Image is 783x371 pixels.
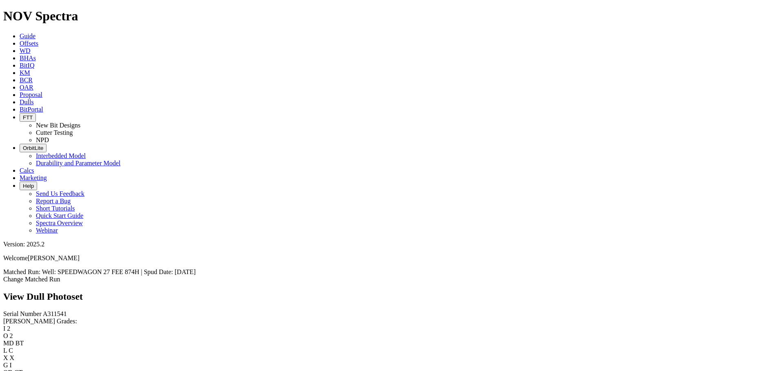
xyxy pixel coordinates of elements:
a: Report a Bug [36,198,71,204]
a: Webinar [36,227,58,234]
h2: View Dull Photoset [3,291,780,302]
span: I [10,362,12,369]
a: Dulls [20,99,34,105]
button: Help [20,182,37,190]
span: BT [15,340,24,347]
a: Guide [20,33,35,40]
h1: NOV Spectra [3,9,780,24]
a: Calcs [20,167,34,174]
a: BitPortal [20,106,43,113]
a: Change Matched Run [3,276,60,283]
span: 2 [10,332,13,339]
span: FTT [23,114,33,121]
a: Short Tutorials [36,205,75,212]
label: O [3,332,8,339]
a: KM [20,69,30,76]
a: Spectra Overview [36,220,83,226]
span: X [10,354,15,361]
label: MD [3,340,14,347]
span: [PERSON_NAME] [28,255,80,261]
button: OrbitLite [20,144,46,152]
a: BCR [20,77,33,83]
span: A311541 [43,310,67,317]
a: Interbedded Model [36,152,86,159]
label: G [3,362,8,369]
div: Version: 2025.2 [3,241,780,248]
a: Cutter Testing [36,129,73,136]
span: OrbitLite [23,145,43,151]
span: Matched Run: [3,268,40,275]
a: OAR [20,84,33,91]
span: C [9,347,13,354]
a: Durability and Parameter Model [36,160,121,167]
a: WD [20,47,31,54]
span: Well: SPEEDWAGON 27 FEE 874H | Spud Date: [DATE] [42,268,196,275]
div: [PERSON_NAME] Grades: [3,318,780,325]
a: Proposal [20,91,42,98]
span: Help [23,183,34,189]
span: 2 [7,325,10,332]
a: Quick Start Guide [36,212,83,219]
p: Welcome [3,255,780,262]
a: NPD [36,136,49,143]
a: Offsets [20,40,38,47]
label: Serial Number [3,310,42,317]
a: New Bit Designs [36,122,80,129]
label: X [3,354,8,361]
a: BHAs [20,55,36,61]
button: FTT [20,113,36,122]
label: I [3,325,5,332]
label: L [3,347,7,354]
a: Send Us Feedback [36,190,84,197]
a: Marketing [20,174,47,181]
a: BitIQ [20,62,34,69]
